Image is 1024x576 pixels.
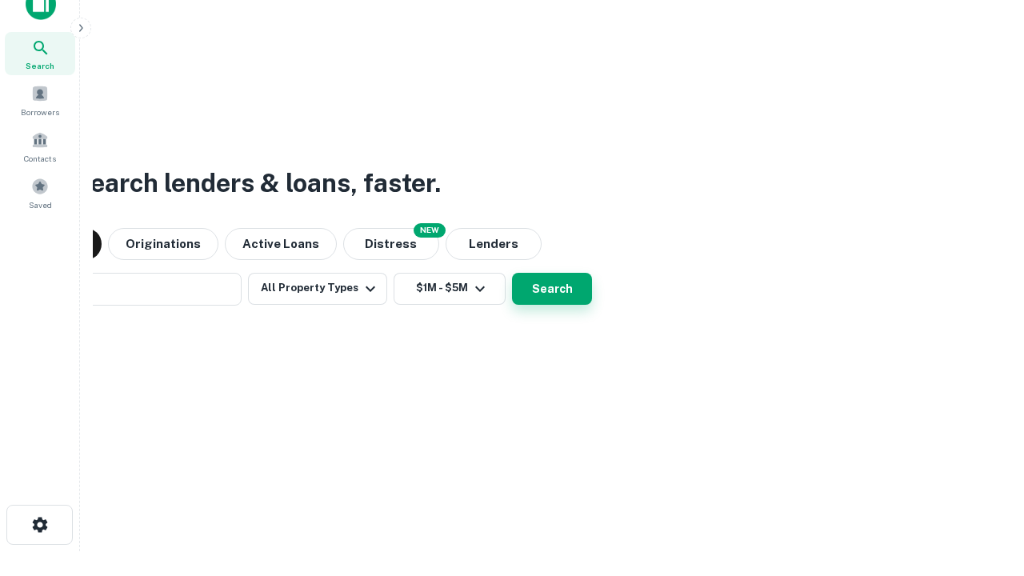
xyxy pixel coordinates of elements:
[5,125,75,168] a: Contacts
[24,152,56,165] span: Contacts
[5,32,75,75] a: Search
[108,228,218,260] button: Originations
[5,78,75,122] a: Borrowers
[414,223,446,238] div: NEW
[29,198,52,211] span: Saved
[394,273,506,305] button: $1M - $5M
[446,228,542,260] button: Lenders
[225,228,337,260] button: Active Loans
[26,59,54,72] span: Search
[5,171,75,214] a: Saved
[512,273,592,305] button: Search
[21,106,59,118] span: Borrowers
[73,164,441,202] h3: Search lenders & loans, faster.
[248,273,387,305] button: All Property Types
[343,228,439,260] button: Search distressed loans with lien and other non-mortgage details.
[944,448,1024,525] iframe: Chat Widget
